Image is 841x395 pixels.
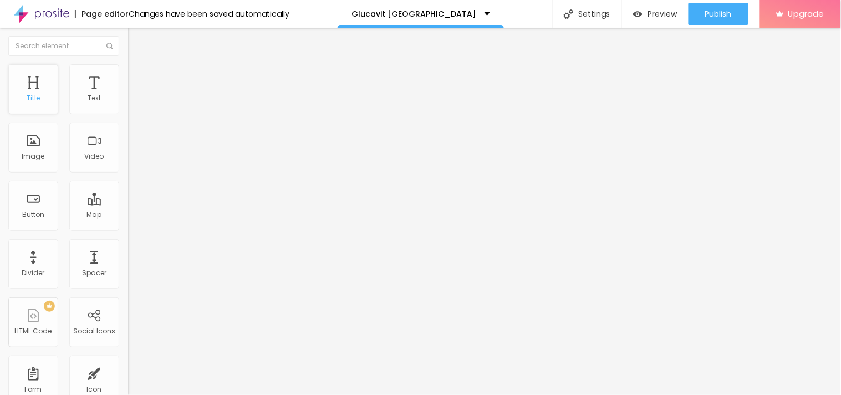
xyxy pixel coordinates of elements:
div: Image [22,153,45,160]
input: Search element [8,36,119,56]
img: Icone [106,43,113,49]
button: Publish [689,3,748,25]
div: Divider [22,269,45,277]
div: Button [22,211,44,219]
div: Changes have been saved automatically [129,10,289,18]
div: Text [88,94,101,102]
div: Page editor [75,10,129,18]
img: Icone [564,9,573,19]
span: Preview [648,9,677,18]
div: Icon [87,386,102,393]
span: Upgrade [788,9,824,18]
div: Video [85,153,104,160]
p: Glucavit [GEOGRAPHIC_DATA] [351,10,476,18]
div: Title [27,94,40,102]
div: Form [25,386,42,393]
div: Social Icons [73,327,115,335]
span: Publish [705,9,732,18]
img: view-1.svg [633,9,643,19]
div: Spacer [82,269,106,277]
iframe: Editor [128,28,841,395]
button: Preview [622,3,689,25]
div: Map [87,211,102,219]
div: HTML Code [15,327,52,335]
